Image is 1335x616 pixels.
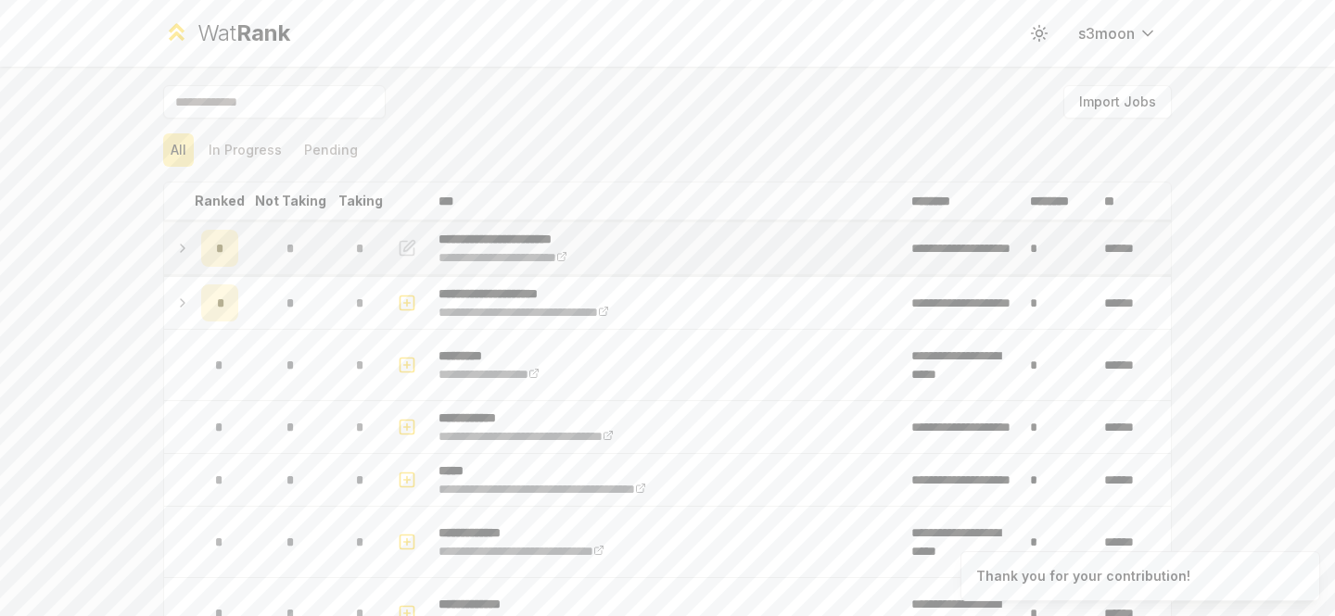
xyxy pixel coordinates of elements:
p: Ranked [195,192,245,210]
span: Rank [236,19,290,46]
a: WatRank [163,19,290,48]
button: Pending [297,133,365,167]
span: s3moon [1078,22,1135,44]
div: Thank you for your contribution! [976,567,1190,585]
p: Taking [338,192,383,210]
p: Not Taking [255,192,326,210]
button: s3moon [1063,17,1172,50]
button: In Progress [201,133,289,167]
button: Import Jobs [1063,85,1172,119]
div: Wat [197,19,290,48]
button: All [163,133,194,167]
